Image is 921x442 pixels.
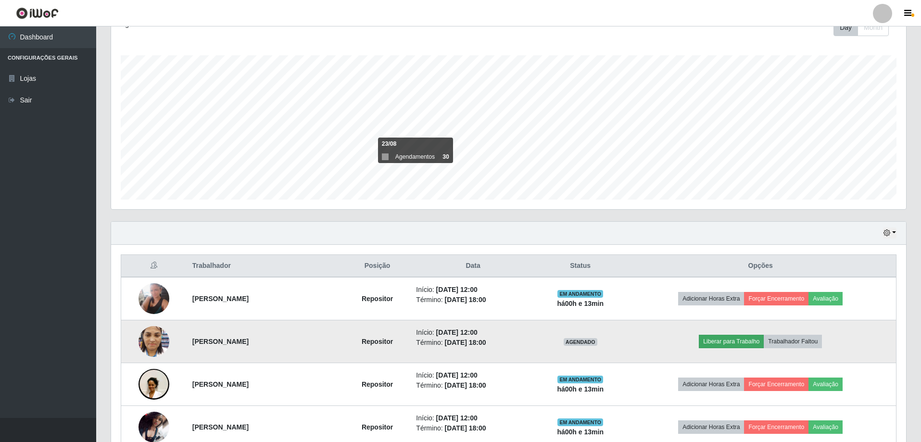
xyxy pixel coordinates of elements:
button: Avaliação [808,420,843,434]
button: Forçar Encerramento [744,378,808,391]
span: AGENDADO [564,338,597,346]
li: Início: [416,413,530,423]
span: EM ANDAMENTO [557,290,603,298]
li: Término: [416,338,530,348]
time: [DATE] 12:00 [436,414,478,422]
button: Forçar Encerramento [744,420,808,434]
button: Forçar Encerramento [744,292,808,305]
button: Day [833,19,858,36]
button: Month [858,19,889,36]
div: First group [833,19,889,36]
li: Término: [416,295,530,305]
strong: há 00 h e 13 min [557,385,604,393]
strong: [PERSON_NAME] [192,338,249,345]
strong: [PERSON_NAME] [192,295,249,303]
time: [DATE] 18:00 [444,296,486,303]
time: [DATE] 18:00 [444,424,486,432]
img: 1752072014286.jpeg [139,350,169,418]
button: Liberar para Trabalho [699,335,764,348]
time: [DATE] 18:00 [444,381,486,389]
button: Trabalhador Faltou [764,335,822,348]
th: Trabalhador [187,255,344,278]
strong: Repositor [362,423,393,431]
th: Opções [625,255,896,278]
strong: há 00 h e 13 min [557,300,604,307]
img: CoreUI Logo [16,7,59,19]
button: Adicionar Horas Extra [678,420,744,434]
li: Início: [416,370,530,380]
button: Avaliação [808,292,843,305]
div: Toolbar with button groups [833,19,896,36]
time: [DATE] 18:00 [444,339,486,346]
time: [DATE] 12:00 [436,371,478,379]
button: Adicionar Horas Extra [678,378,744,391]
strong: Repositor [362,338,393,345]
strong: [PERSON_NAME] [192,423,249,431]
th: Status [536,255,625,278]
li: Término: [416,423,530,433]
strong: [PERSON_NAME] [192,380,249,388]
strong: há 00 h e 13 min [557,428,604,436]
button: Avaliação [808,378,843,391]
button: Adicionar Horas Extra [678,292,744,305]
time: [DATE] 12:00 [436,286,478,293]
strong: Repositor [362,295,393,303]
span: EM ANDAMENTO [557,418,603,426]
li: Início: [416,285,530,295]
img: 1748525639874.jpeg [139,283,169,314]
li: Término: [416,380,530,391]
th: Posição [344,255,411,278]
strong: Repositor [362,380,393,388]
img: 1750959267222.jpeg [139,321,169,362]
time: [DATE] 12:00 [436,328,478,336]
span: EM ANDAMENTO [557,376,603,383]
th: Data [410,255,536,278]
li: Início: [416,328,530,338]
